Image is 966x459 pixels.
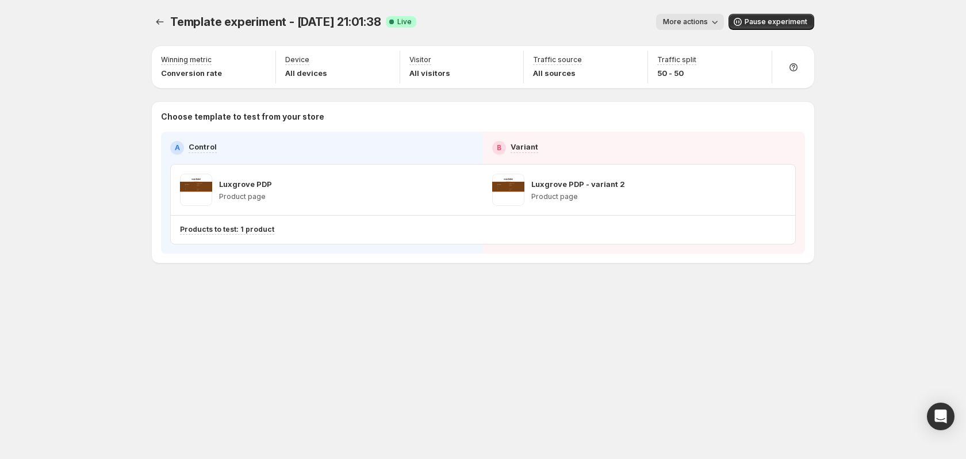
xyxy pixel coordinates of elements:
[152,14,168,30] button: Experiments
[161,67,222,79] p: Conversion rate
[745,17,807,26] span: Pause experiment
[531,192,625,201] p: Product page
[533,67,582,79] p: All sources
[170,15,381,29] span: Template experiment - [DATE] 21:01:38
[497,143,501,152] h2: B
[657,67,696,79] p: 50 - 50
[657,55,696,64] p: Traffic split
[729,14,814,30] button: Pause experiment
[397,17,412,26] span: Live
[531,178,625,190] p: Luxgrove PDP - variant 2
[285,55,309,64] p: Device
[409,55,431,64] p: Visitor
[161,111,805,123] p: Choose template to test from your store
[492,174,524,206] img: Luxgrove PDP - variant 2
[409,67,450,79] p: All visitors
[663,17,708,26] span: More actions
[180,225,274,234] p: Products to test: 1 product
[285,67,327,79] p: All devices
[533,55,582,64] p: Traffic source
[219,192,272,201] p: Product page
[175,143,180,152] h2: A
[927,403,954,430] div: Open Intercom Messenger
[219,178,272,190] p: Luxgrove PDP
[511,141,538,152] p: Variant
[180,174,212,206] img: Luxgrove PDP
[656,14,724,30] button: More actions
[161,55,212,64] p: Winning metric
[189,141,217,152] p: Control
